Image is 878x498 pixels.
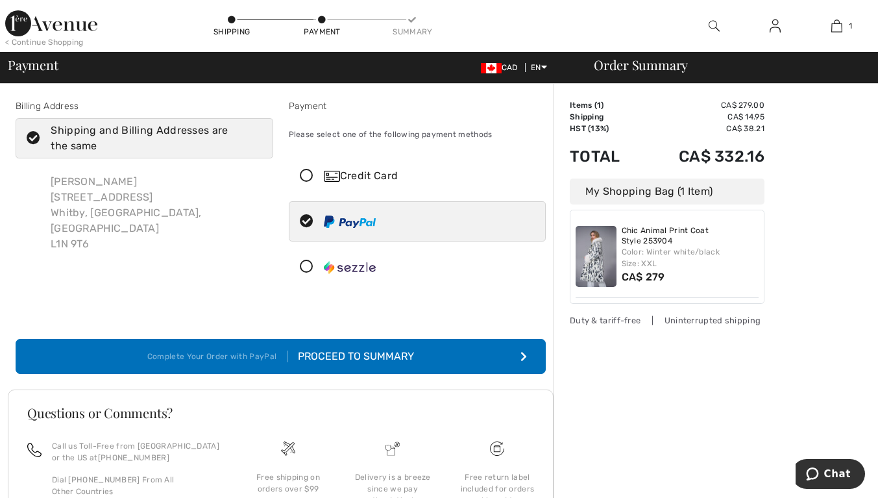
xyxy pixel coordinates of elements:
[324,216,376,228] img: PayPal
[490,442,504,456] img: Free shipping on orders over $99
[622,271,665,283] span: CA$ 279
[622,246,759,269] div: Color: Winter white/black Size: XXL
[324,168,537,184] div: Credit Card
[289,99,546,113] div: Payment
[622,226,759,246] a: Chic Animal Print Coat Style 253904
[531,63,547,72] span: EN
[52,440,220,464] p: Call us Toll-Free from [GEOGRAPHIC_DATA] or the US at
[385,442,400,456] img: Delivery is a breeze since we pay the duties!
[324,171,340,182] img: Credit Card
[289,118,546,151] div: Please select one of the following payment methods
[51,123,253,154] div: Shipping and Billing Addresses are the same
[324,261,376,274] img: Sezzle
[302,26,341,38] div: Payment
[570,111,642,123] td: Shipping
[759,18,791,34] a: Sign In
[709,18,720,34] img: search the website
[770,18,781,34] img: My Info
[597,101,601,110] span: 1
[212,26,251,38] div: Shipping
[27,406,534,419] h3: Questions or Comments?
[570,314,764,327] div: Duty & tariff-free | Uninterrupted shipping
[281,442,295,456] img: Free shipping on orders over $99
[831,18,842,34] img: My Bag
[481,63,523,72] span: CAD
[98,453,169,462] a: [PHONE_NUMBER]
[393,26,432,38] div: Summary
[147,351,287,362] div: Complete Your Order with PayPal
[642,99,764,111] td: CA$ 279.00
[849,20,852,32] span: 1
[642,111,764,123] td: CA$ 14.95
[807,18,867,34] a: 1
[642,123,764,134] td: CA$ 38.21
[5,36,84,48] div: < Continue Shopping
[16,99,273,113] div: Billing Address
[52,474,220,497] p: Dial [PHONE_NUMBER] From All Other Countries
[796,459,865,492] iframe: Opens a widget where you can chat to one of our agents
[40,164,273,262] div: [PERSON_NAME] [STREET_ADDRESS] Whitby, [GEOGRAPHIC_DATA], [GEOGRAPHIC_DATA] L1N 9T6
[570,123,642,134] td: HST (13%)
[570,179,764,205] div: My Shopping Bag (1 Item)
[481,63,502,73] img: Canadian Dollar
[246,471,330,495] div: Free shipping on orders over $99
[570,134,642,179] td: Total
[578,58,870,71] div: Order Summary
[16,339,546,374] button: Complete Your Order with PayPal Proceed to Summary
[27,443,42,457] img: call
[570,99,642,111] td: Items ( )
[8,58,58,71] span: Payment
[287,349,414,364] div: Proceed to Summary
[642,134,764,179] td: CA$ 332.16
[5,10,97,36] img: 1ère Avenue
[576,226,616,287] img: Chic Animal Print Coat Style 253904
